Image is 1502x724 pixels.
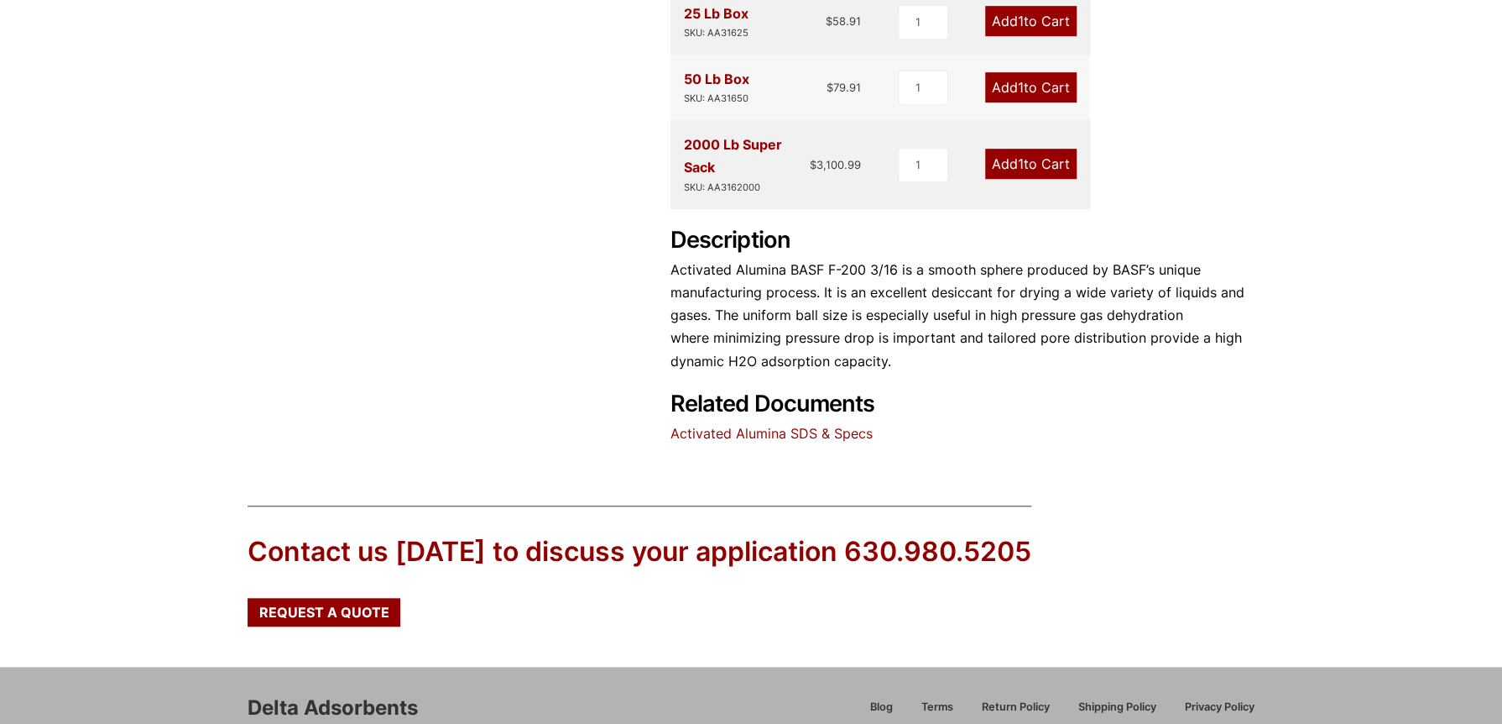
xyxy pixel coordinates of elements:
span: $ [810,158,816,171]
span: Blog [870,702,893,713]
a: Add1to Cart [985,6,1077,36]
div: SKU: AA31625 [684,25,748,41]
span: Request a Quote [259,606,389,619]
span: 1 [1018,155,1024,172]
p: Activated Alumina BASF F-200 3/16 is a smooth sphere produced by BASF’s unique manufacturing proc... [670,259,1254,373]
span: $ [826,14,832,28]
span: Shipping Policy [1078,702,1156,713]
div: 50 Lb Box [684,68,749,107]
a: Activated Alumina SDS & Specs [670,425,873,442]
div: Delta Adsorbents [248,694,418,722]
span: 1 [1018,13,1024,29]
a: Add1to Cart [985,72,1077,102]
div: SKU: AA3162000 [684,180,810,196]
a: Request a Quote [248,598,400,627]
bdi: 58.91 [826,14,861,28]
bdi: 79.91 [827,81,861,94]
div: Contact us [DATE] to discuss your application 630.980.5205 [248,533,1031,571]
span: Privacy Policy [1185,702,1254,713]
bdi: 3,100.99 [810,158,861,171]
span: $ [827,81,833,94]
span: 1 [1018,79,1024,96]
a: Add1to Cart [985,149,1077,179]
div: SKU: AA31650 [684,91,749,107]
span: Return Policy [982,702,1050,713]
span: Terms [921,702,953,713]
div: 2000 Lb Super Sack [684,134,810,195]
h2: Description [670,227,1254,254]
div: 25 Lb Box [684,3,748,41]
